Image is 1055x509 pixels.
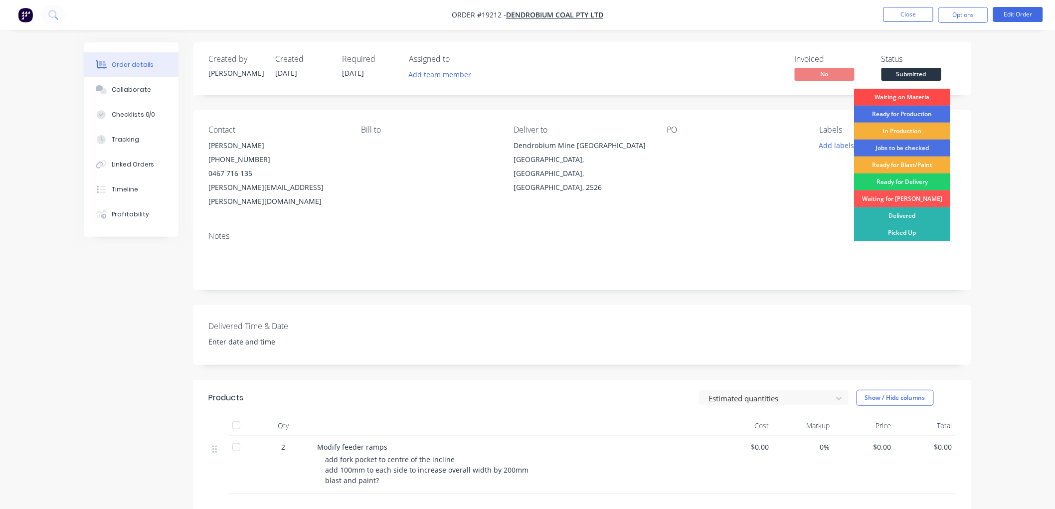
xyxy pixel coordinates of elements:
div: Assigned to [409,54,509,64]
button: Show / Hide columns [857,390,934,406]
button: Options [938,7,988,23]
div: Markup [773,416,835,436]
div: Products [208,392,243,404]
span: $0.00 [899,442,953,452]
div: Waiting on Materia [854,89,950,106]
div: Ready for Blast/Paint [854,157,950,173]
button: Timeline [84,177,178,202]
div: Required [342,54,397,64]
div: Delivered [854,207,950,224]
img: Factory [18,7,33,22]
span: No [795,68,855,80]
span: $0.00 [716,442,769,452]
div: Invoiced [795,54,870,64]
div: [GEOGRAPHIC_DATA], [GEOGRAPHIC_DATA], [GEOGRAPHIC_DATA], 2526 [514,153,651,194]
button: Profitability [84,202,178,227]
div: Labels [820,125,956,135]
button: Close [883,7,933,22]
span: 0% [777,442,831,452]
span: $0.00 [838,442,891,452]
span: add fork pocket to centre of the incline add 100mm to each side to increase overall width by 200m... [325,455,528,485]
span: Order #19212 - [452,10,506,20]
button: Tracking [84,127,178,152]
div: Checklists 0/0 [112,110,156,119]
div: Contact [208,125,345,135]
span: Modify feeder ramps [317,442,387,452]
div: Tracking [112,135,139,144]
button: Checklists 0/0 [84,102,178,127]
button: Linked Orders [84,152,178,177]
div: Dendrobium Mine [GEOGRAPHIC_DATA] [514,139,651,153]
div: [PHONE_NUMBER] [208,153,345,167]
label: Delivered Time & Date [208,320,333,332]
div: [PERSON_NAME] [208,68,263,78]
button: Add team member [403,68,477,81]
button: Order details [84,52,178,77]
div: Linked Orders [112,160,155,169]
div: PO [667,125,803,135]
div: Created by [208,54,263,64]
a: Dendrobium Coal Pty Ltd [506,10,603,20]
button: Add team member [409,68,477,81]
button: Add labels [814,139,860,152]
button: Edit Order [993,7,1043,22]
div: Ready for Delivery [854,173,950,190]
div: Deliver to [514,125,651,135]
div: 0467 716 135 [208,167,345,180]
div: Total [895,416,957,436]
div: In Production [854,123,950,140]
div: Created [275,54,330,64]
div: Profitability [112,210,149,219]
span: Submitted [881,68,941,80]
div: Qty [253,416,313,436]
div: Jobs to be checked [854,140,950,157]
div: Cost [712,416,773,436]
div: [PERSON_NAME][EMAIL_ADDRESS][PERSON_NAME][DOMAIN_NAME] [208,180,345,208]
div: Order details [112,60,154,69]
div: Notes [208,231,956,241]
div: Dendrobium Mine [GEOGRAPHIC_DATA][GEOGRAPHIC_DATA], [GEOGRAPHIC_DATA], [GEOGRAPHIC_DATA], 2526 [514,139,651,194]
div: [PERSON_NAME] [208,139,345,153]
div: Price [834,416,895,436]
div: Picked Up [854,224,950,241]
div: Timeline [112,185,138,194]
div: Waiting for [PERSON_NAME] [854,190,950,207]
input: Enter date and time [202,335,326,349]
span: [DATE] [342,68,364,78]
div: Status [881,54,956,64]
div: Ready for Production [854,106,950,123]
span: 2 [281,442,285,452]
span: [DATE] [275,68,297,78]
div: Collaborate [112,85,151,94]
button: Collaborate [84,77,178,102]
div: [PERSON_NAME][PHONE_NUMBER]0467 716 135[PERSON_NAME][EMAIL_ADDRESS][PERSON_NAME][DOMAIN_NAME] [208,139,345,208]
div: Bill to [361,125,498,135]
button: Submitted [881,68,941,83]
